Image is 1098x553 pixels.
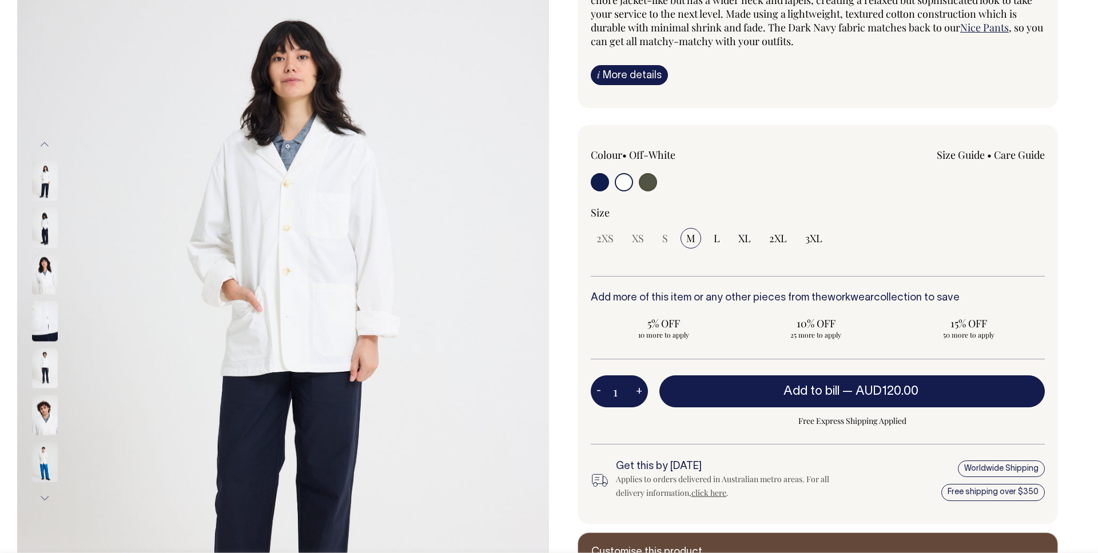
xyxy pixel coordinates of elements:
input: 2XS [591,228,619,249]
span: 10% OFF [749,316,884,330]
a: workwear [828,293,874,303]
span: 5% OFF [596,316,731,330]
span: 15% OFF [901,316,1036,330]
a: click here [691,487,726,498]
span: Add to bill [783,386,840,397]
img: off-white [32,442,58,482]
span: Free Express Shipping Applied [659,414,1045,428]
input: 3XL [799,228,828,249]
input: XL [733,228,757,249]
span: 50 more to apply [901,330,1036,339]
input: 5% OFF 10 more to apply [591,313,737,343]
span: XS [632,231,644,245]
div: Colour [591,148,773,162]
input: S [657,228,674,249]
span: • [622,148,627,162]
button: - [591,380,607,403]
img: off-white [32,208,58,248]
span: 2XL [769,231,787,245]
img: off-white [32,395,58,435]
span: XL [738,231,751,245]
a: Care Guide [994,148,1045,162]
span: i [597,69,600,81]
input: 10% OFF 25 more to apply [743,313,889,343]
h6: Add more of this item or any other pieces from the collection to save [591,292,1045,304]
span: AUD120.00 [856,386,918,397]
input: XS [626,228,650,249]
a: iMore details [591,65,668,85]
span: — [842,386,921,397]
a: Size Guide [937,148,985,162]
span: 2XS [596,231,614,245]
a: Nice Pants [960,21,1009,34]
button: + [630,380,648,403]
span: S [662,231,668,245]
input: 15% OFF 50 more to apply [896,313,1041,343]
h6: Get this by [DATE] [616,461,839,472]
img: off-white [32,255,58,295]
label: Off-White [629,148,675,162]
span: 3XL [805,231,822,245]
img: off-white [32,302,58,342]
div: Applies to orders delivered in Australian metro areas. For all delivery information, . [616,472,839,500]
input: L [708,228,726,249]
button: Previous [36,132,53,158]
button: Next [36,486,53,511]
span: M [686,231,695,245]
div: Size [591,206,1045,219]
img: off-white [32,348,58,388]
input: 2XL [763,228,793,249]
span: 25 more to apply [749,330,884,339]
input: M [681,228,701,249]
span: , so you can get all matchy-matchy with your outfits. [591,21,1043,48]
span: L [714,231,720,245]
button: Add to bill —AUD120.00 [659,375,1045,407]
img: off-white [32,161,58,201]
span: 10 more to apply [596,330,731,339]
span: • [987,148,992,162]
